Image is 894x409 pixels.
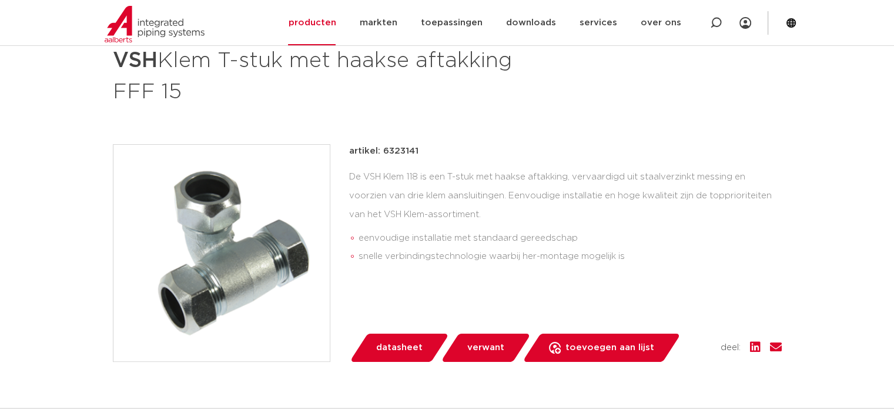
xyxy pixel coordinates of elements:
[376,338,423,357] span: datasheet
[349,334,449,362] a: datasheet
[349,144,418,158] p: artikel: 6323141
[359,229,782,248] li: eenvoudige installatie met standaard gereedschap
[113,50,158,71] strong: VSH
[113,43,554,107] h1: Klem T-stuk met haakse aftakking FFF 15
[721,341,741,355] span: deel:
[440,334,531,362] a: verwant
[349,168,782,271] div: De VSH Klem 118 is een T-stuk met haakse aftakking, vervaardigd uit staalverzinkt messing en voor...
[565,338,654,357] span: toevoegen aan lijst
[467,338,504,357] span: verwant
[359,247,782,266] li: snelle verbindingstechnologie waarbij her-montage mogelijk is
[113,145,330,361] img: Product Image for VSH Klem T-stuk met haakse aftakking FFF 15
